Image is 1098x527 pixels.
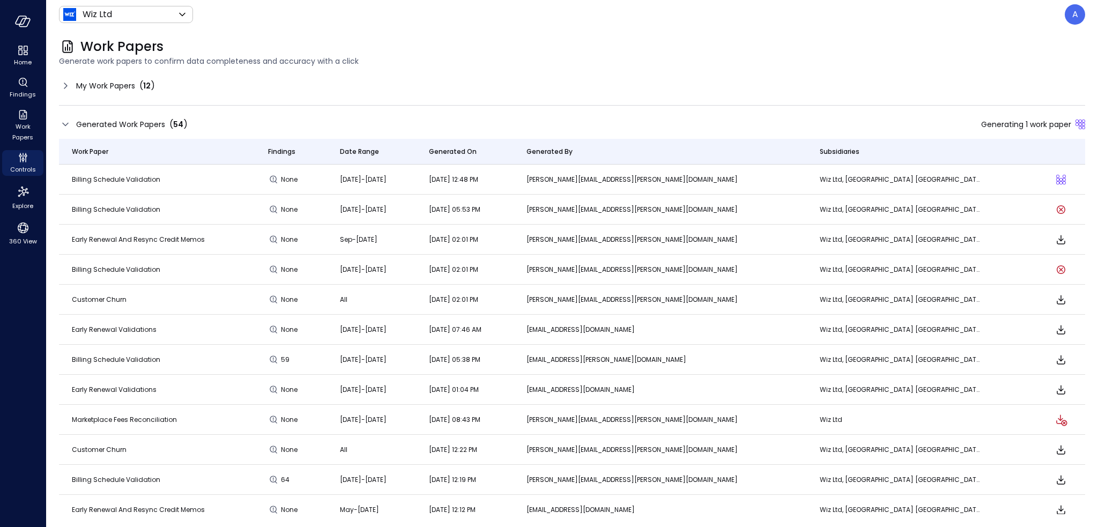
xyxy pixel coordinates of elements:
[139,79,155,92] div: ( )
[281,204,300,215] span: None
[526,294,794,305] p: [PERSON_NAME][EMAIL_ADDRESS][PERSON_NAME][DOMAIN_NAME]
[820,234,981,245] p: Wiz Ltd, [GEOGRAPHIC_DATA] [GEOGRAPHIC_DATA], [GEOGRAPHIC_DATA] [GEOGRAPHIC_DATA]
[340,295,347,304] span: All
[1055,233,1067,246] span: Download
[340,146,379,157] span: Date Range
[281,234,300,245] span: None
[72,355,160,364] span: Billing Schedule Validation
[429,505,476,514] span: [DATE] 12:12 PM
[340,445,347,454] span: All
[526,146,573,157] span: Generated By
[63,8,76,21] img: Icon
[268,146,295,157] span: Findings
[2,75,43,101] div: Findings
[340,385,387,394] span: [DATE]-[DATE]
[1055,203,1067,216] button: Work paper generation failed
[820,504,981,515] p: Wiz Ltd, [GEOGRAPHIC_DATA] [GEOGRAPHIC_DATA], [GEOGRAPHIC_DATA] [GEOGRAPHIC_DATA]
[820,354,981,365] p: Wiz Ltd, [GEOGRAPHIC_DATA] [GEOGRAPHIC_DATA], [GEOGRAPHIC_DATA] [GEOGRAPHIC_DATA]
[820,414,981,425] p: Wiz Ltd
[2,182,43,212] div: Explore
[281,444,300,455] span: None
[72,475,160,484] span: Billing Schedule Validation
[72,445,127,454] span: Customer Churn
[281,264,300,275] span: None
[1056,175,1066,184] div: Sliding puzzle loader
[72,385,157,394] span: Early Renewal Validations
[526,444,794,455] p: [PERSON_NAME][EMAIL_ADDRESS][PERSON_NAME][DOMAIN_NAME]
[820,474,981,485] p: Wiz Ltd, [GEOGRAPHIC_DATA] [GEOGRAPHIC_DATA], [GEOGRAPHIC_DATA] [GEOGRAPHIC_DATA]
[429,325,481,334] span: [DATE] 07:46 AM
[526,354,794,365] p: [EMAIL_ADDRESS][PERSON_NAME][DOMAIN_NAME]
[820,324,981,335] p: Wiz Ltd, [GEOGRAPHIC_DATA] [GEOGRAPHIC_DATA], [GEOGRAPHIC_DATA] [GEOGRAPHIC_DATA]
[6,121,39,143] span: Work Papers
[429,265,478,274] span: [DATE] 02:01 PM
[10,164,36,175] span: Controls
[981,118,1071,130] span: Generating 1 work paper
[1072,8,1078,21] p: A
[526,504,794,515] p: [EMAIL_ADDRESS][DOMAIN_NAME]
[340,235,377,244] span: Sep-[DATE]
[1065,4,1085,25] div: Abel Zhao
[281,414,300,425] span: None
[429,235,478,244] span: [DATE] 02:01 PM
[340,205,387,214] span: [DATE]-[DATE]
[281,324,300,335] span: None
[72,505,205,514] span: Early Renewal and Resync Credit Memos
[2,150,43,176] div: Controls
[340,415,387,424] span: [DATE]-[DATE]
[820,264,981,275] p: Wiz Ltd, [GEOGRAPHIC_DATA] [GEOGRAPHIC_DATA], [GEOGRAPHIC_DATA] [GEOGRAPHIC_DATA]
[9,236,37,247] span: 360 View
[526,204,794,215] p: [PERSON_NAME][EMAIL_ADDRESS][PERSON_NAME][DOMAIN_NAME]
[340,505,379,514] span: May-[DATE]
[340,355,387,364] span: [DATE]-[DATE]
[1075,120,1085,129] div: Sliding puzzle loader
[1056,175,1066,184] div: Generating work paper
[820,384,981,395] p: Wiz Ltd, [GEOGRAPHIC_DATA] [GEOGRAPHIC_DATA], [GEOGRAPHIC_DATA] [GEOGRAPHIC_DATA]
[2,219,43,248] div: 360 View
[72,235,205,244] span: Early Renewal and Resync Credit Memos
[12,201,33,211] span: Explore
[429,175,478,184] span: [DATE] 12:48 PM
[281,384,300,395] span: None
[72,175,160,184] span: Billing Schedule Validation
[281,174,300,185] span: None
[76,118,165,130] span: Generated Work Papers
[10,89,36,100] span: Findings
[340,475,387,484] span: [DATE]-[DATE]
[143,80,151,91] span: 12
[820,174,981,185] p: Wiz Ltd, [GEOGRAPHIC_DATA] [GEOGRAPHIC_DATA], [GEOGRAPHIC_DATA] [GEOGRAPHIC_DATA]
[72,325,157,334] span: Early Renewal Validations
[526,234,794,245] p: [PERSON_NAME][EMAIL_ADDRESS][PERSON_NAME][DOMAIN_NAME]
[1055,503,1067,516] span: Download
[14,57,32,68] span: Home
[80,38,164,55] span: Work Papers
[1055,293,1067,306] span: Download
[526,174,794,185] p: [PERSON_NAME][EMAIL_ADDRESS][PERSON_NAME][DOMAIN_NAME]
[83,8,112,21] p: Wiz Ltd
[1055,353,1067,366] span: Download
[281,354,300,365] span: 59
[281,474,300,485] span: 64
[429,205,480,214] span: [DATE] 05:53 PM
[76,80,135,92] span: My Work Papers
[526,474,794,485] p: [PERSON_NAME][EMAIL_ADDRESS][PERSON_NAME][DOMAIN_NAME]
[281,294,300,305] span: None
[1055,443,1067,456] span: Download
[429,355,480,364] span: [DATE] 05:38 PM
[1055,323,1067,336] span: Download
[1055,473,1067,486] span: Download
[2,43,43,69] div: Home
[820,294,981,305] p: Wiz Ltd, [GEOGRAPHIC_DATA] [GEOGRAPHIC_DATA], [GEOGRAPHIC_DATA] [GEOGRAPHIC_DATA]
[429,385,479,394] span: [DATE] 01:04 PM
[281,504,300,515] span: None
[72,415,177,424] span: Marketplace Fees Reconciliation
[1055,383,1067,396] span: Download
[340,325,387,334] span: [DATE]-[DATE]
[526,264,794,275] p: [PERSON_NAME][EMAIL_ADDRESS][PERSON_NAME][DOMAIN_NAME]
[72,295,127,304] span: Customer Churn
[1055,263,1067,276] button: Work paper generation failed
[429,146,477,157] span: Generated On
[1055,413,1067,426] button: No data is available for this Work paper
[72,205,160,214] span: Billing Schedule Validation
[169,118,188,131] div: ( )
